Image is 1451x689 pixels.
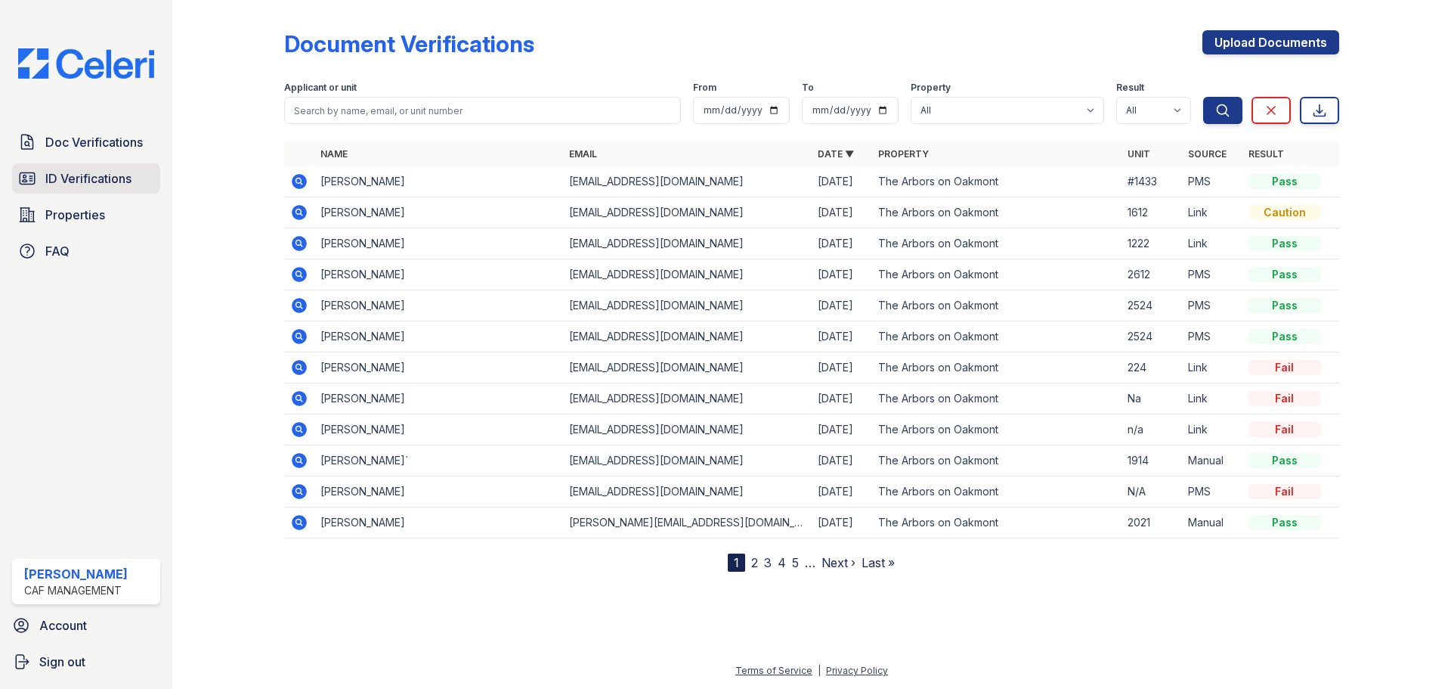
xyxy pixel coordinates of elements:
a: Properties [12,200,160,230]
span: ID Verifications [45,169,131,188]
div: Caution [1248,205,1321,220]
span: Properties [45,206,105,224]
td: [PERSON_NAME] [314,228,563,259]
span: Sign out [39,653,85,671]
td: Link [1182,383,1242,414]
div: Pass [1248,453,1321,468]
td: 2524 [1122,321,1182,352]
div: | [818,665,821,676]
td: [EMAIL_ADDRESS][DOMAIN_NAME] [563,476,812,507]
div: Fail [1248,391,1321,406]
td: [DATE] [812,259,872,290]
td: [PERSON_NAME] [314,476,563,507]
td: 2612 [1122,259,1182,290]
td: #1433 [1122,166,1182,197]
td: [PERSON_NAME]` [314,445,563,476]
td: [EMAIL_ADDRESS][DOMAIN_NAME] [563,321,812,352]
a: Date ▼ [818,148,854,160]
a: Email [569,148,597,160]
td: 1914 [1122,445,1182,476]
div: Fail [1248,360,1321,375]
label: Property [911,82,951,94]
td: [DATE] [812,383,872,414]
td: [EMAIL_ADDRESS][DOMAIN_NAME] [563,197,812,228]
td: PMS [1182,321,1242,352]
td: Link [1182,352,1242,383]
td: Link [1182,197,1242,228]
td: [PERSON_NAME] [314,321,563,352]
td: PMS [1182,166,1242,197]
td: PMS [1182,259,1242,290]
img: CE_Logo_Blue-a8612792a0a2168367f1c8372b55b34899dd931a85d93a1a3d3e32e68fde9ad4.png [6,48,166,79]
td: [DATE] [812,197,872,228]
label: To [802,82,814,94]
a: 2 [751,555,758,570]
td: [EMAIL_ADDRESS][DOMAIN_NAME] [563,414,812,445]
td: [DATE] [812,507,872,538]
td: The Arbors on Oakmont [872,166,1121,197]
td: [DATE] [812,228,872,259]
td: The Arbors on Oakmont [872,352,1121,383]
td: [PERSON_NAME] [314,290,563,321]
td: [DATE] [812,290,872,321]
a: Next › [821,555,855,570]
a: Last » [862,555,895,570]
a: 4 [778,555,786,570]
div: Pass [1248,174,1321,189]
td: [EMAIL_ADDRESS][DOMAIN_NAME] [563,352,812,383]
td: The Arbors on Oakmont [872,321,1121,352]
td: The Arbors on Oakmont [872,476,1121,507]
a: Property [878,148,929,160]
td: Manual [1182,507,1242,538]
td: [DATE] [812,166,872,197]
td: [PERSON_NAME][EMAIL_ADDRESS][DOMAIN_NAME] [563,507,812,538]
td: The Arbors on Oakmont [872,507,1121,538]
div: Pass [1248,515,1321,530]
div: Pass [1248,236,1321,251]
td: [PERSON_NAME] [314,166,563,197]
td: Link [1182,414,1242,445]
label: Result [1116,82,1144,94]
td: [DATE] [812,352,872,383]
td: Link [1182,228,1242,259]
label: From [693,82,716,94]
a: Privacy Policy [826,665,888,676]
td: [EMAIL_ADDRESS][DOMAIN_NAME] [563,383,812,414]
td: The Arbors on Oakmont [872,414,1121,445]
td: [DATE] [812,445,872,476]
td: The Arbors on Oakmont [872,290,1121,321]
td: [PERSON_NAME] [314,383,563,414]
td: [PERSON_NAME] [314,259,563,290]
td: [EMAIL_ADDRESS][DOMAIN_NAME] [563,228,812,259]
td: Na [1122,383,1182,414]
td: The Arbors on Oakmont [872,445,1121,476]
div: Pass [1248,267,1321,282]
a: Doc Verifications [12,127,160,157]
td: 224 [1122,352,1182,383]
a: Unit [1128,148,1150,160]
div: CAF Management [24,583,128,598]
td: PMS [1182,476,1242,507]
td: [EMAIL_ADDRESS][DOMAIN_NAME] [563,290,812,321]
div: Fail [1248,422,1321,437]
div: Fail [1248,484,1321,499]
a: Terms of Service [735,665,812,676]
td: N/A [1122,476,1182,507]
a: 3 [764,555,772,570]
a: Result [1248,148,1284,160]
td: [PERSON_NAME] [314,352,563,383]
a: Sign out [6,647,166,677]
td: [DATE] [812,321,872,352]
div: 1 [728,554,745,572]
td: [EMAIL_ADDRESS][DOMAIN_NAME] [563,259,812,290]
a: Account [6,610,166,641]
td: PMS [1182,290,1242,321]
td: [EMAIL_ADDRESS][DOMAIN_NAME] [563,166,812,197]
td: [DATE] [812,476,872,507]
td: 2524 [1122,290,1182,321]
span: … [805,554,815,572]
td: [EMAIL_ADDRESS][DOMAIN_NAME] [563,445,812,476]
td: The Arbors on Oakmont [872,383,1121,414]
a: Name [320,148,348,160]
td: [DATE] [812,414,872,445]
